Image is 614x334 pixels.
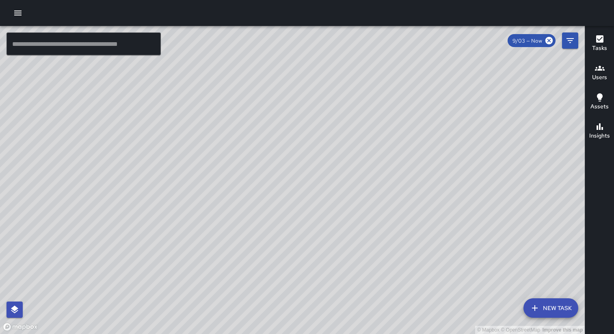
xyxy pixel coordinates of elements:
[508,34,556,47] div: 9/03 — Now
[590,102,609,111] h6: Assets
[585,88,614,117] button: Assets
[562,32,578,49] button: Filters
[523,298,578,318] button: New Task
[589,131,610,140] h6: Insights
[592,73,607,82] h6: Users
[585,58,614,88] button: Users
[585,29,614,58] button: Tasks
[592,44,607,53] h6: Tasks
[585,117,614,146] button: Insights
[508,37,547,44] span: 9/03 — Now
